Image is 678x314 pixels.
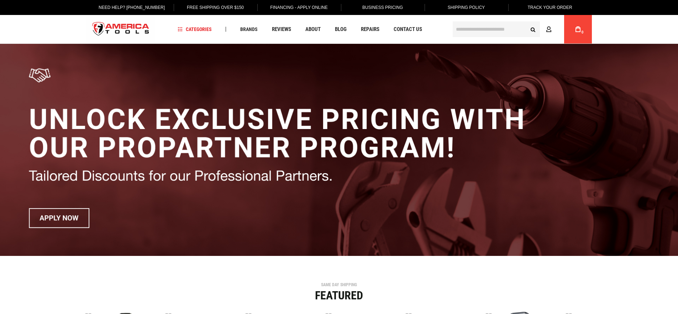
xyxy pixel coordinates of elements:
[178,27,212,32] span: Categories
[85,290,594,301] div: Featured
[85,283,594,287] div: SAME DAY SHIPPING
[86,16,156,43] a: store logo
[394,27,422,32] span: Contact Us
[240,27,258,32] span: Brands
[174,25,215,34] a: Categories
[358,25,383,34] a: Repairs
[390,25,425,34] a: Contact Us
[305,27,321,32] span: About
[582,30,584,34] span: 0
[571,15,585,43] a: 0
[526,22,540,36] button: Search
[237,25,261,34] a: Brands
[86,16,156,43] img: America Tools
[302,25,324,34] a: About
[332,25,350,34] a: Blog
[272,27,291,32] span: Reviews
[361,27,379,32] span: Repairs
[269,25,294,34] a: Reviews
[335,27,347,32] span: Blog
[448,5,485,10] span: Shipping Policy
